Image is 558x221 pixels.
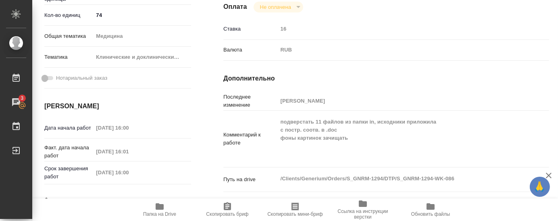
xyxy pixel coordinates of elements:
p: Комментарий к работе [223,131,278,147]
button: Скопировать бриф [194,198,261,221]
p: Срок завершения работ [44,165,93,181]
input: ✎ Введи что-нибудь [93,9,191,21]
input: Пустое поле [93,146,164,157]
input: Пустое поле [278,23,522,35]
span: Ссылка на инструкции верстки [334,209,392,220]
p: Валюта [223,46,278,54]
span: Папка на Drive [143,211,176,217]
input: Пустое поле [93,167,164,178]
p: Факт. дата начала работ [44,144,93,160]
div: Не оплачена [254,2,303,12]
input: Пустое поле [93,122,164,134]
button: Обновить файлы [397,198,464,221]
p: Факт. срок заверш. работ [44,196,93,212]
button: Ссылка на инструкции верстки [329,198,397,221]
span: Нотариальный заказ [56,74,107,82]
h4: Дополнительно [223,74,549,83]
input: Пустое поле [93,198,164,209]
div: RUB [278,43,522,57]
input: Пустое поле [278,95,522,107]
span: 🙏 [533,178,547,195]
span: 3 [16,94,28,102]
p: Дата начала работ [44,124,93,132]
p: Общая тематика [44,32,93,40]
p: Ставка [223,25,278,33]
a: 3 [2,92,30,112]
h4: [PERSON_NAME] [44,101,191,111]
div: Клинические и доклинические исследования [93,50,191,64]
p: Последнее изменение [223,93,278,109]
span: Скопировать мини-бриф [267,211,323,217]
p: Тематика [44,53,93,61]
span: Обновить файлы [411,211,450,217]
button: Скопировать мини-бриф [261,198,329,221]
button: 🙏 [530,177,550,197]
textarea: подверстать 11 файлов из папки in, исходники приложила с постр. соотв. в .doc фоны картинок зачищать [278,115,522,161]
h4: Оплата [223,2,247,12]
button: Папка на Drive [126,198,194,221]
textarea: /Clients/Generium/Orders/S_GNRM-1294/DTP/S_GNRM-1294-WK-086 [278,172,522,186]
p: Кол-во единиц [44,11,93,19]
p: Путь на drive [223,176,278,184]
button: Не оплачена [258,4,294,10]
div: Медицина [93,29,191,43]
span: Скопировать бриф [206,211,248,217]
